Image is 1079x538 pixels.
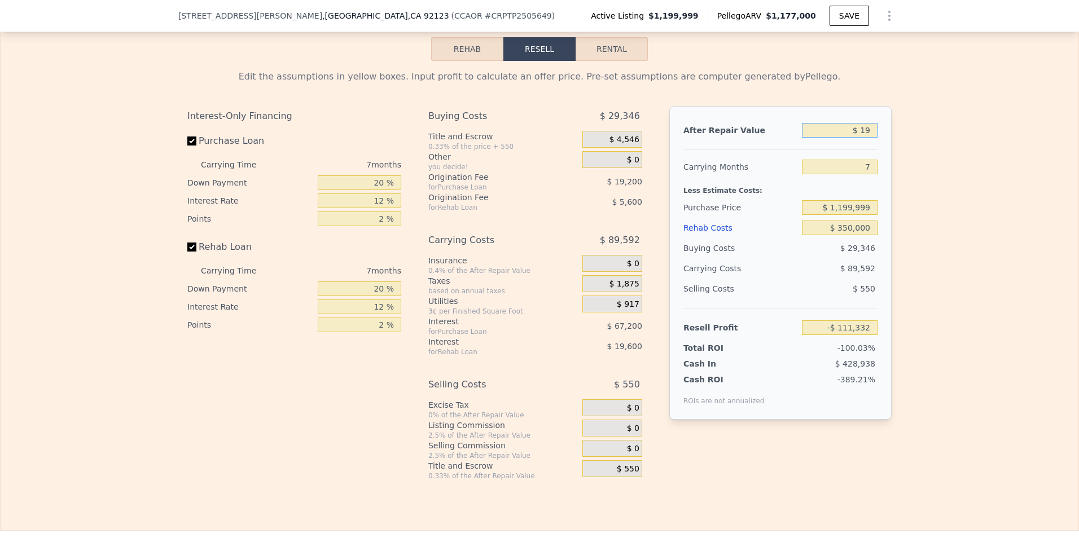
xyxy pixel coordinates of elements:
button: Show Options [878,5,901,27]
input: Purchase Loan [187,136,196,145]
div: 0.33% of the price + 550 [428,142,578,151]
div: Down Payment [187,174,313,192]
span: # CRPTP2505649 [485,11,552,20]
span: $1,177,000 [766,11,816,20]
span: $ 0 [627,403,639,413]
div: 3¢ per Finished Square Foot [428,307,578,316]
div: Origination Fee [428,171,554,183]
div: Carrying Months [683,157,797,177]
div: Purchase Price [683,197,797,218]
div: Cash In [683,358,754,369]
div: Selling Costs [428,374,554,395]
span: $ 5,600 [612,197,642,206]
span: $ 428,938 [835,359,875,368]
div: Insurance [428,255,578,266]
div: ( ) [451,10,555,21]
div: for Purchase Loan [428,327,554,336]
span: Pellego ARV [717,10,766,21]
div: Title and Escrow [428,460,578,471]
div: based on annual taxes [428,286,578,296]
span: $ 0 [627,155,639,165]
button: Rehab [431,37,503,61]
span: $ 67,200 [607,321,642,330]
div: Total ROI [683,342,754,354]
span: $ 0 [627,424,639,434]
div: Down Payment [187,280,313,298]
button: Rental [576,37,648,61]
span: -389.21% [837,375,875,384]
div: Taxes [428,275,578,286]
span: $ 19,600 [607,342,642,351]
div: ROIs are not annualized [683,385,765,405]
div: 2.5% of the After Repair Value [428,451,578,460]
div: you decide! [428,162,578,171]
label: Purchase Loan [187,131,313,151]
div: Carrying Time [201,156,274,174]
span: , [GEOGRAPHIC_DATA] [322,10,449,21]
div: for Rehab Loan [428,347,554,356]
div: Buying Costs [428,106,554,126]
span: CCAOR [454,11,483,20]
div: Selling Commission [428,440,578,451]
div: Points [187,316,313,334]
span: $ 550 [617,464,639,474]
label: Rehab Loan [187,237,313,257]
div: Other [428,151,578,162]
span: $ 89,592 [600,230,640,250]
div: Carrying Costs [428,230,554,250]
span: Active Listing [591,10,648,21]
span: [STREET_ADDRESS][PERSON_NAME] [178,10,322,21]
span: $ 550 [853,284,875,293]
div: Edit the assumptions in yellow boxes. Input profit to calculate an offer price. Pre-set assumptio... [187,70,892,83]
div: Origination Fee [428,192,554,203]
div: Interest Rate [187,298,313,316]
div: Points [187,210,313,228]
button: Resell [503,37,576,61]
div: 0.33% of the After Repair Value [428,471,578,480]
div: Resell Profit [683,317,797,338]
div: for Rehab Loan [428,203,554,212]
div: Buying Costs [683,238,797,258]
span: $ 4,546 [609,135,639,145]
div: Interest [428,336,554,347]
span: $ 29,346 [600,106,640,126]
div: Selling Costs [683,279,797,299]
div: 7 months [279,262,401,280]
span: $ 0 [627,259,639,269]
div: 7 months [279,156,401,174]
div: Interest [428,316,554,327]
div: Rehab Costs [683,218,797,238]
div: Carrying Costs [683,258,754,279]
div: Interest Rate [187,192,313,210]
span: $ 19,200 [607,177,642,186]
div: for Purchase Loan [428,183,554,192]
input: Rehab Loan [187,242,196,252]
span: $ 89,592 [840,264,875,273]
span: $ 917 [617,299,639,310]
div: Title and Escrow [428,131,578,142]
div: Interest-Only Financing [187,106,401,126]
div: Listing Commission [428,420,578,431]
button: SAVE [830,6,869,26]
span: $1,199,999 [648,10,699,21]
span: -100.03% [837,343,875,352]
div: 0% of the After Repair Value [428,411,578,420]
div: 0.4% of the After Repair Value [428,266,578,275]
span: $ 0 [627,444,639,454]
span: , CA 92123 [408,11,449,20]
span: $ 1,875 [609,279,639,289]
div: 2.5% of the After Repair Value [428,431,578,440]
div: Utilities [428,296,578,307]
div: Carrying Time [201,262,274,280]
span: $ 29,346 [840,244,875,253]
div: Excise Tax [428,399,578,411]
div: Less Estimate Costs: [683,177,878,197]
div: Cash ROI [683,374,765,385]
div: After Repair Value [683,120,797,140]
span: $ 550 [614,374,640,395]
